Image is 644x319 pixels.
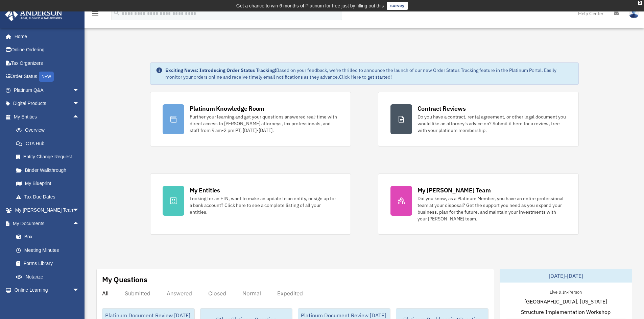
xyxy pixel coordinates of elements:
[418,186,491,194] div: My [PERSON_NAME] Team
[9,137,90,150] a: CTA Hub
[208,290,226,297] div: Closed
[387,2,408,10] a: survey
[102,274,147,285] div: My Questions
[236,2,384,10] div: Get a chance to win 6 months of Platinum for free just by filling out this
[165,67,573,80] div: Based on your feedback, we're thrilled to announce the launch of our new Order Status Tracking fe...
[9,150,90,164] a: Entity Change Request
[73,217,86,231] span: arrow_drop_up
[5,30,86,43] a: Home
[378,174,579,235] a: My [PERSON_NAME] Team Did you know, as a Platinum Member, you have an entire professional team at...
[418,113,566,134] div: Do you have a contract, rental agreement, or other legal document you would like an attorney's ad...
[5,97,90,110] a: Digital Productsarrow_drop_down
[113,9,120,17] i: search
[73,204,86,217] span: arrow_drop_down
[190,113,338,134] div: Further your learning and get your questions answered real-time with direct access to [PERSON_NAM...
[190,186,220,194] div: My Entities
[638,1,642,5] div: close
[5,217,90,230] a: My Documentsarrow_drop_up
[500,269,632,283] div: [DATE]-[DATE]
[3,8,64,21] img: Anderson Advisors Platinum Portal
[544,288,587,295] div: Live & In-Person
[9,230,90,244] a: Box
[73,83,86,97] span: arrow_drop_down
[5,204,90,217] a: My [PERSON_NAME] Teamarrow_drop_down
[9,177,90,190] a: My Blueprint
[521,308,611,316] span: Structure Implementation Workshop
[242,290,261,297] div: Normal
[102,290,109,297] div: All
[190,104,265,113] div: Platinum Knowledge Room
[5,110,90,124] a: My Entitiesarrow_drop_up
[165,67,276,73] strong: Exciting News: Introducing Order Status Tracking!
[150,174,351,235] a: My Entities Looking for an EIN, want to make an update to an entity, or sign up for a bank accoun...
[9,270,90,284] a: Notarize
[5,56,90,70] a: Tax Organizers
[150,92,351,147] a: Platinum Knowledge Room Further your learning and get your questions answered real-time with dire...
[9,190,90,204] a: Tax Due Dates
[73,110,86,124] span: arrow_drop_up
[190,195,338,215] div: Looking for an EIN, want to make an update to an entity, or sign up for a bank account? Click her...
[277,290,303,297] div: Expedited
[629,8,639,18] img: User Pic
[125,290,150,297] div: Submitted
[9,163,90,177] a: Binder Walkthrough
[167,290,192,297] div: Answered
[524,297,607,305] span: [GEOGRAPHIC_DATA], [US_STATE]
[9,243,90,257] a: Meeting Minutes
[9,257,90,270] a: Forms Library
[5,284,90,297] a: Online Learningarrow_drop_down
[9,124,90,137] a: Overview
[73,97,86,111] span: arrow_drop_down
[5,43,90,57] a: Online Ordering
[418,104,466,113] div: Contract Reviews
[5,83,90,97] a: Platinum Q&Aarrow_drop_down
[73,284,86,297] span: arrow_drop_down
[418,195,566,222] div: Did you know, as a Platinum Member, you have an entire professional team at your disposal? Get th...
[378,92,579,147] a: Contract Reviews Do you have a contract, rental agreement, or other legal document you would like...
[39,72,54,82] div: NEW
[5,70,90,84] a: Order StatusNEW
[339,74,392,80] a: Click Here to get started!
[91,9,99,18] i: menu
[91,12,99,18] a: menu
